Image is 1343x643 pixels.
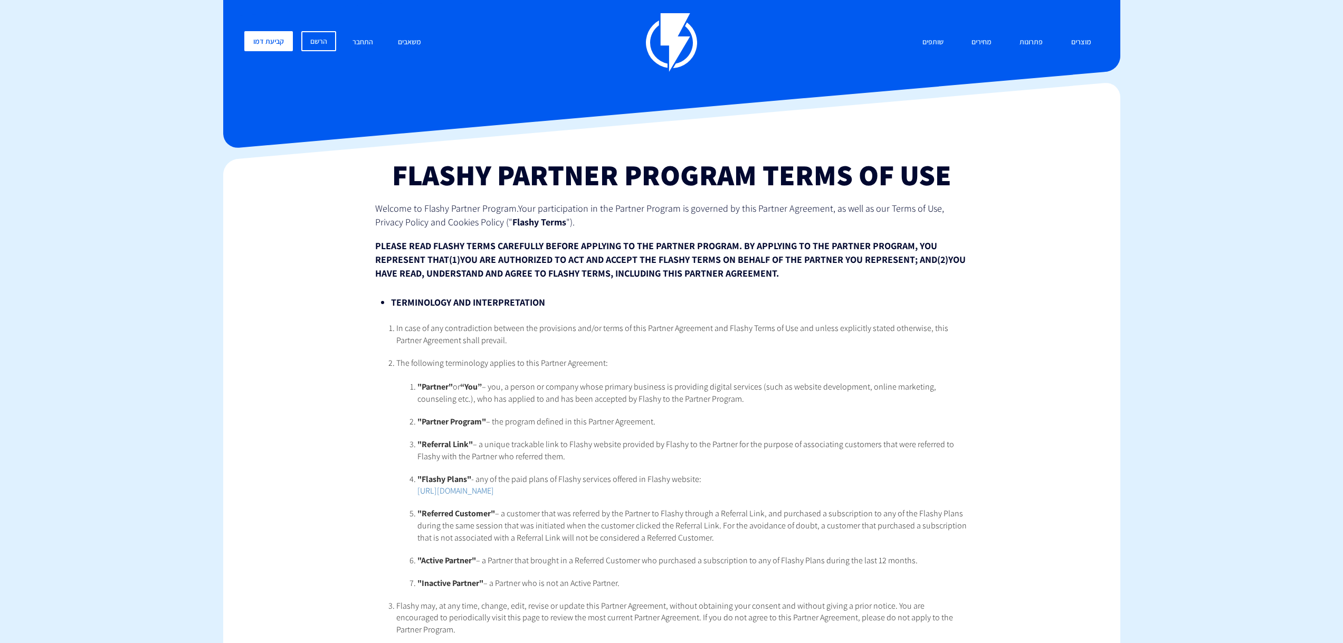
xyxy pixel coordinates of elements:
[396,600,953,636] span: Flashy may, at any time, change, edit, revise or update this Partner Agreement, without obtaining...
[375,202,968,229] p: Your participation in the Partner Program is governed by this Partner Agreement, as well as our T...
[417,439,954,462] span: – a unique trackable link to Flashy website provided by Flashy to the Partner for the purpose of ...
[396,323,948,346] span: In case of any contradiction between the provisions and/or terms of this Partner Agreement and Fl...
[417,416,486,427] b: "Partner Program"
[301,31,336,51] a: הרשם
[345,31,381,54] a: התחבר
[417,416,655,427] span: – the program defined in this Partner Agreement.
[417,381,453,392] b: "Partner"
[375,202,518,214] span: Welcome to Flashy Partner Program.
[460,253,937,266] span: YOU ARE AUTHORIZED TO ACT AND ACCEPT THE FLASHY TERMS ON BEHALF OF THE PARTNER YOU REPRESENT; AND
[396,357,608,368] span: The following terminology applies to this Partner Agreement:
[375,240,937,266] span: PLEASE READ FLASHY TERMS CAREFULLY BEFORE APPLYING TO THE PARTNER PROGRAM. BY APPLYING TO THE PAR...
[417,578,483,589] b: "Inactive Partner"
[375,159,968,191] h1: Flashy Partner Program Terms of Use
[937,253,948,266] span: (2)
[1063,31,1099,54] a: מוצרים
[964,31,999,54] a: מחירים
[417,508,495,519] b: "Referred Customer"
[512,216,566,228] b: Flashy Terms
[417,555,918,566] span: – a Partner that brought in a Referred Customer who purchased a subscription to any of Flashy Pla...
[417,578,620,589] span: – a Partner who is not an Active Partner.
[391,296,545,308] strong: TERMINOLOGY AND INTERPRETATION
[1012,31,1051,54] a: פתרונות
[460,381,482,392] b: “You”
[244,31,293,51] a: קביעת דמו
[390,31,429,54] a: משאבים
[417,381,936,404] span: or – you, a person or company whose primary business is providing digital services (such as websi...
[417,555,476,566] b: "Active Partner"
[417,508,967,543] span: – a customer that was referred by the Partner to Flashy through a Referral Link, and purchased a ...
[417,439,473,450] b: "Referral Link"
[417,485,494,496] a: [URL][DOMAIN_NAME]
[375,253,966,279] span: YOU HAVE READ, UNDERSTAND AND AGREE TO FLASHY TERMS, INCLUDING THIS PARTNER AGREEMENT.
[915,31,951,54] a: שותפים
[449,253,460,266] span: (1)
[417,474,471,485] b: "Flashy Plans"
[417,474,701,485] span: - any of the paid plans of Flashy services offered in Flashy website:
